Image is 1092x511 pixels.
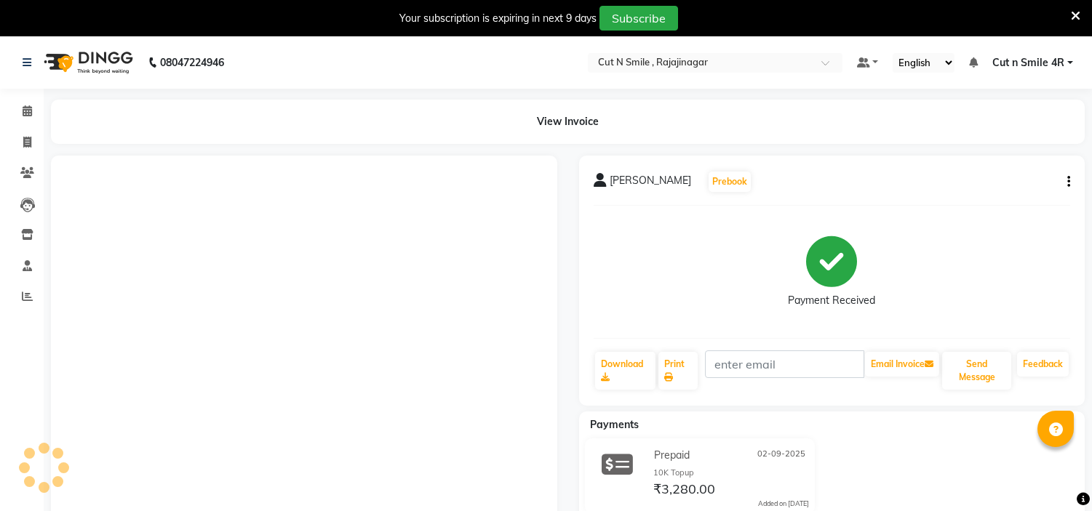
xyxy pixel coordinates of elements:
a: Download [595,352,655,390]
span: Payments [590,418,639,431]
div: Added on [DATE] [758,499,809,509]
input: enter email [705,350,864,378]
button: Subscribe [599,6,678,31]
div: View Invoice [51,100,1085,144]
span: Cut n Smile 4R [992,55,1064,71]
span: ₹3,280.00 [653,480,715,501]
iframe: chat widget [1031,453,1077,496]
div: Payment Received [788,293,875,308]
a: Print [658,352,698,390]
a: Feedback [1017,352,1069,377]
div: Your subscription is expiring in next 9 days [399,11,597,26]
span: [PERSON_NAME] [610,173,691,193]
button: Send Message [942,352,1011,390]
b: 08047224946 [160,42,224,83]
div: 10K Topup [653,467,809,479]
span: 02-09-2025 [757,448,805,463]
span: Prepaid [654,448,690,463]
button: Email Invoice [865,352,939,377]
button: Prebook [709,172,751,192]
img: logo [37,42,137,83]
